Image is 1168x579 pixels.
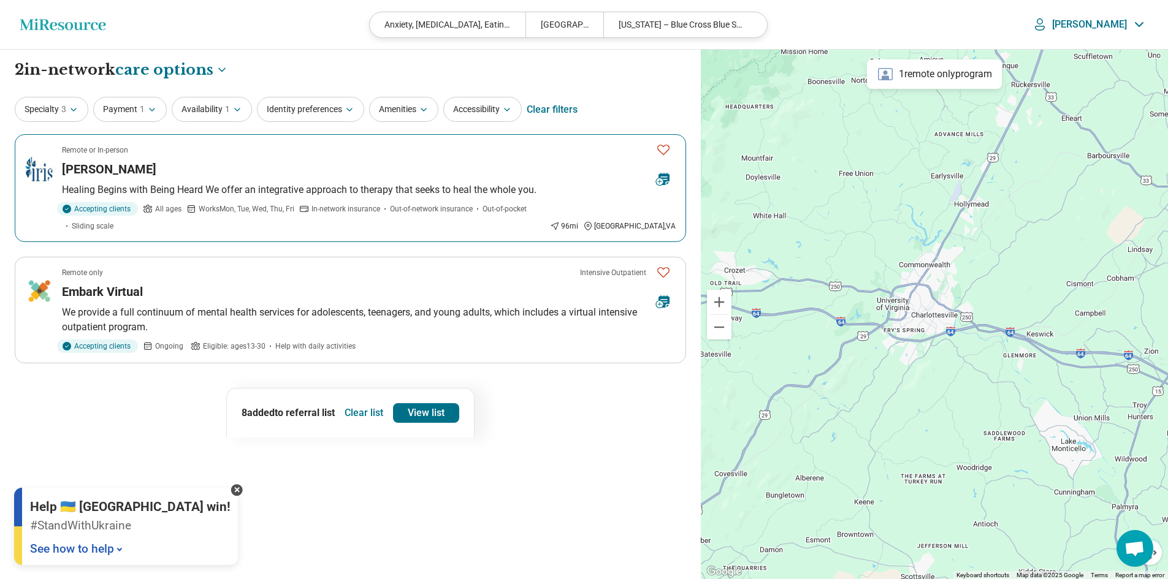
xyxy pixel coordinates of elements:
[62,283,143,300] h3: Embark Virtual
[30,499,231,515] p: Help 🇺🇦 [GEOGRAPHIC_DATA] win!
[172,97,252,122] button: Availability1
[62,183,676,197] p: Healing Begins with Being Heard We offer an integrative approach to therapy that seeks to heal th...
[199,203,294,214] span: Works Mon, Tue, Wed, Thu, Fri
[443,97,522,122] button: Accessibility
[155,341,183,352] span: Ongoing
[707,290,731,314] button: Zoom in
[62,267,103,278] p: Remote only
[369,97,438,122] button: Amenities
[1017,572,1083,578] span: Map data ©2025 Google
[155,203,181,214] span: All ages
[1052,18,1127,31] p: [PERSON_NAME]
[57,339,138,353] div: Accepting clients
[1115,572,1164,578] a: Report a map error
[1116,530,1153,567] div: Open chat
[62,305,676,335] p: We provide a full continuum of mental health services for adolescents, teenagers, and young adult...
[257,97,364,122] button: Identity preferences
[393,403,459,423] a: View list
[340,403,388,423] button: Clear list
[242,406,335,420] p: 8 added
[30,542,126,556] a: See how to help
[651,260,676,285] button: Favorite
[867,59,1002,89] div: 1 remote only program
[62,145,128,156] p: Remote or In-person
[1091,572,1108,578] a: Terms (opens in new tab)
[275,407,335,418] span: to referral list
[707,315,731,339] button: Zoom out
[580,267,646,278] p: Intensive Outpatient
[311,203,380,214] span: In-network insurance
[93,97,167,122] button: Payment1
[30,517,231,535] p: #StandWithUkraine
[390,203,473,214] span: Out-of-network insurance
[483,203,527,214] span: Out-of-pocket
[550,221,578,232] div: 96 mi
[275,341,356,352] span: Help with daily activities
[603,12,759,37] div: [US_STATE] – Blue Cross Blue Shield
[72,221,113,232] span: Sliding scale
[140,103,145,116] span: 1
[203,341,265,352] span: Eligible: ages 13-30
[15,59,228,80] h1: 2 in-network
[61,103,66,116] span: 3
[15,97,88,122] button: Specialty3
[115,59,228,80] button: Care options
[115,59,213,80] span: care options
[583,221,676,232] div: [GEOGRAPHIC_DATA] , VA
[62,161,156,178] h3: [PERSON_NAME]
[225,103,230,116] span: 1
[651,137,676,162] button: Favorite
[57,202,138,216] div: Accepting clients
[527,95,578,124] div: Clear filters
[370,12,525,37] div: Anxiety, [MEDICAL_DATA], Eating Concerns
[525,12,603,37] div: [GEOGRAPHIC_DATA], [GEOGRAPHIC_DATA]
